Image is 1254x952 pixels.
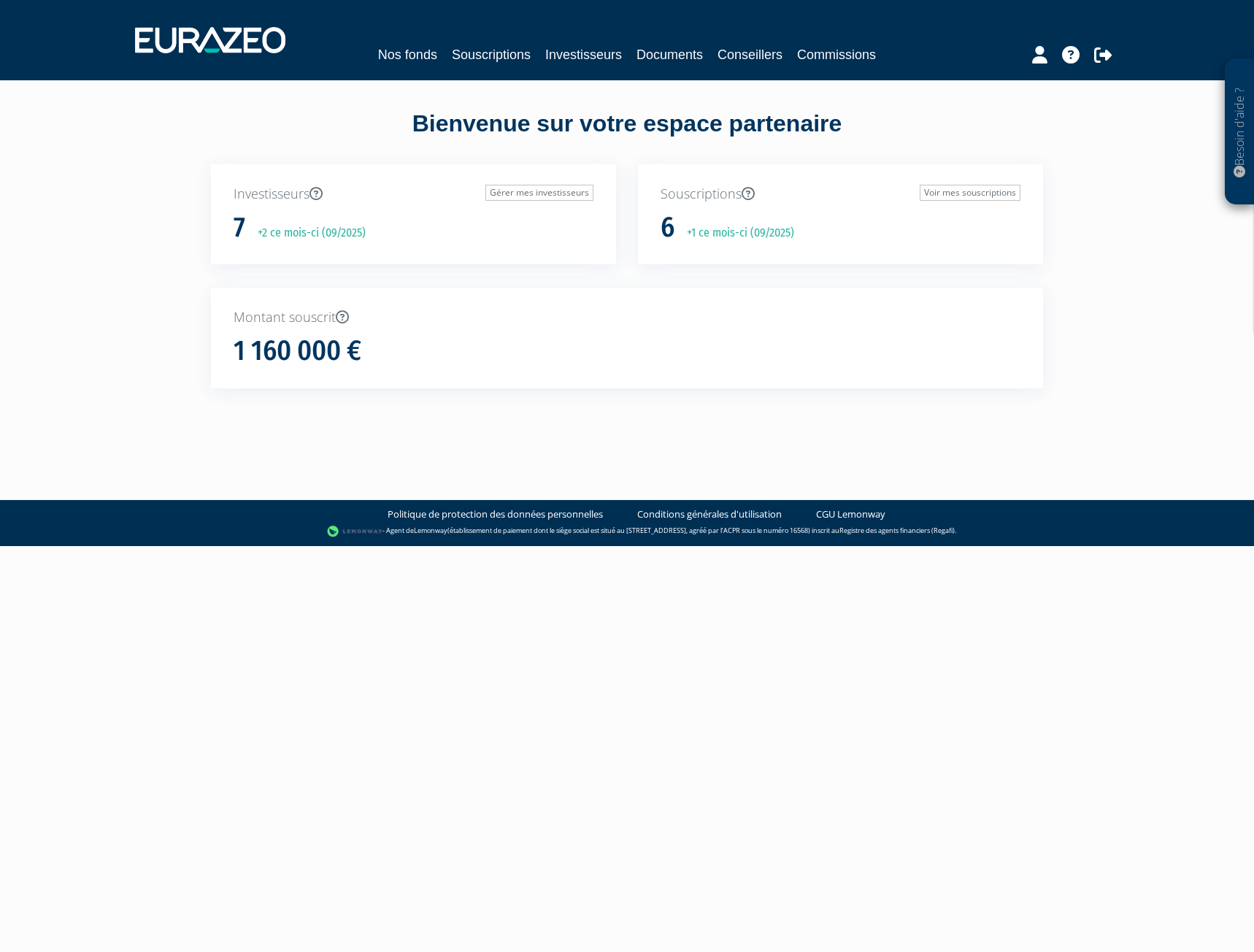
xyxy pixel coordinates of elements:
p: +2 ce mois-ci (09/2025) [247,225,366,242]
p: Montant souscrit [234,308,1020,327]
a: Investisseurs [545,45,622,65]
p: Souscriptions [661,185,1020,204]
img: logo-lemonway.png [327,524,383,539]
a: Conseillers [718,45,782,65]
a: Voir mes souscriptions [920,185,1020,201]
p: Besoin d'aide ? [1231,66,1248,198]
a: CGU Lemonway [816,507,885,521]
div: - Agent de (établissement de paiement dont le siège social est situé au [STREET_ADDRESS], agréé p... [15,524,1239,539]
a: Registre des agents financiers (Regafi) [839,526,955,535]
div: Bienvenue sur votre espace partenaire [200,107,1054,164]
p: Investisseurs [234,185,593,204]
a: Gérer mes investisseurs [485,185,593,201]
a: Conditions générales d'utilisation [637,507,782,521]
img: 1732889491-logotype_eurazeo_blanc_rvb.png [135,27,285,53]
p: +1 ce mois-ci (09/2025) [677,225,794,242]
a: Politique de protection des données personnelles [388,507,603,521]
h1: 6 [661,212,674,243]
a: Documents [636,45,703,65]
h1: 1 160 000 € [234,336,361,366]
a: Lemonway [414,526,447,535]
a: Commissions [797,45,876,65]
a: Souscriptions [452,45,531,65]
a: Nos fonds [378,45,437,65]
h1: 7 [234,212,245,243]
